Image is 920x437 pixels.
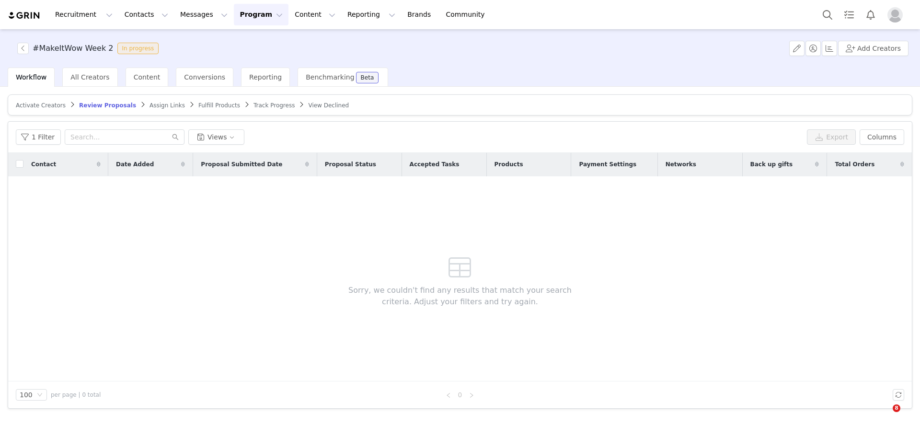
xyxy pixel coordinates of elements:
a: Community [440,4,495,25]
button: 1 Filter [16,129,61,145]
span: Benchmarking [306,73,354,81]
input: Search... [65,129,184,145]
i: icon: left [446,392,451,398]
span: Proposal Status [325,160,376,169]
span: [object Object] [17,43,162,54]
button: Program [234,4,288,25]
span: Networks [666,160,696,169]
button: Views [188,129,244,145]
span: 8 [893,404,900,412]
span: Activate Creators [16,102,66,109]
a: 0 [455,390,465,400]
div: Beta [361,75,374,80]
li: Next Page [466,389,477,401]
span: All Creators [70,73,109,81]
span: Accepted Tasks [410,160,460,169]
img: grin logo [8,11,41,20]
span: Track Progress [253,102,295,109]
span: Total Orders [835,160,874,169]
button: Export [807,129,856,145]
span: Content [134,73,161,81]
h3: #MakeItWow Week 2 [33,43,114,54]
span: In progress [117,43,159,54]
span: Date Added [116,160,154,169]
img: placeholder-profile.jpg [887,7,903,23]
li: Previous Page [443,389,454,401]
iframe: Intercom live chat [873,404,896,427]
i: icon: right [469,392,474,398]
span: Back up gifts [750,160,793,169]
button: Content [289,4,341,25]
button: Columns [860,129,904,145]
button: Messages [174,4,233,25]
span: Proposal Submitted Date [201,160,282,169]
span: per page | 0 total [51,391,101,399]
button: Reporting [342,4,401,25]
button: Contacts [119,4,174,25]
a: Tasks [839,4,860,25]
li: 0 [454,389,466,401]
span: Payment Settings [579,160,636,169]
div: 100 [20,390,33,400]
a: Brands [402,4,439,25]
button: Notifications [860,4,881,25]
button: Add Creators [838,41,908,56]
span: Fulfill Products [198,102,240,109]
span: Conversions [184,73,225,81]
span: Reporting [249,73,282,81]
span: View Declined [308,102,349,109]
button: Recruitment [49,4,118,25]
span: Review Proposals [79,102,136,109]
span: Sorry, we couldn't find any results that match your search criteria. Adjust your filters and try ... [334,285,586,308]
button: Search [817,4,838,25]
span: Workflow [16,73,46,81]
button: Profile [882,7,912,23]
span: Products [494,160,523,169]
span: Contact [31,160,56,169]
i: icon: search [172,134,179,140]
span: Assign Links [149,102,185,109]
i: icon: down [37,392,43,399]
